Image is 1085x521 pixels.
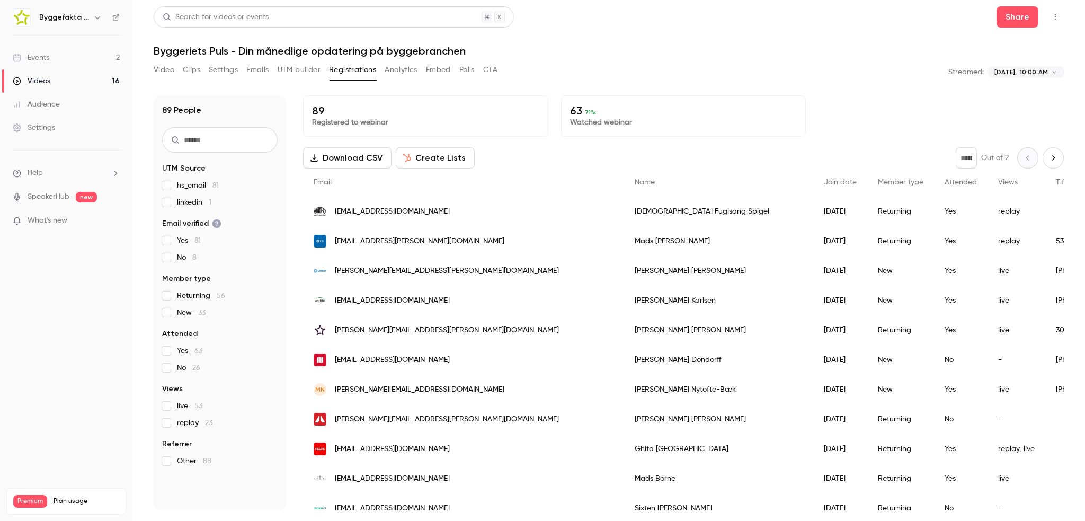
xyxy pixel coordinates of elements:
[624,404,813,434] div: [PERSON_NAME] [PERSON_NAME]
[162,163,278,466] section: facet-groups
[203,457,211,465] span: 88
[624,197,813,226] div: [DEMOGRAPHIC_DATA] Fuglsang Spigel
[194,237,201,244] span: 81
[988,286,1045,315] div: live
[994,67,1017,77] span: [DATE],
[28,167,43,179] span: Help
[13,76,50,86] div: Videos
[988,434,1045,464] div: replay, live
[335,236,504,247] span: [EMAIL_ADDRESS][PERSON_NAME][DOMAIN_NAME]
[813,434,867,464] div: [DATE]
[312,104,539,117] p: 89
[867,315,934,345] div: Returning
[813,375,867,404] div: [DATE]
[162,329,198,339] span: Attended
[813,197,867,226] div: [DATE]
[988,226,1045,256] div: replay
[192,254,197,261] span: 8
[988,404,1045,434] div: -
[205,419,212,427] span: 23
[335,266,559,277] span: [PERSON_NAME][EMAIL_ADDRESS][PERSON_NAME][DOMAIN_NAME]
[278,61,321,78] button: UTM builder
[303,147,392,169] button: Download CSV
[28,215,67,226] span: What's new
[934,464,988,493] div: Yes
[867,226,934,256] div: Returning
[163,12,269,23] div: Search for videos or events
[813,464,867,493] div: [DATE]
[28,191,69,202] a: SpeakerHub
[335,444,450,455] span: [EMAIL_ADDRESS][DOMAIN_NAME]
[867,286,934,315] div: New
[867,404,934,434] div: Returning
[314,354,326,366] img: solarlux.com
[1020,67,1048,77] span: 10:00 AM
[335,206,450,217] span: [EMAIL_ADDRESS][DOMAIN_NAME]
[988,315,1045,345] div: live
[314,324,326,337] img: hubexo.com
[570,117,797,128] p: Watched webinar
[624,434,813,464] div: Ghita [GEOGRAPHIC_DATA]
[54,497,119,506] span: Plan usage
[246,61,269,78] button: Emails
[934,434,988,464] div: Yes
[194,402,202,410] span: 53
[335,325,559,336] span: [PERSON_NAME][EMAIL_ADDRESS][PERSON_NAME][DOMAIN_NAME]
[934,197,988,226] div: Yes
[824,179,857,186] span: Join date
[13,9,30,26] img: Byggefakta | Powered by Hubexo
[312,117,539,128] p: Registered to webinar
[107,216,120,226] iframe: Noticeable Trigger
[76,192,97,202] span: new
[177,252,197,263] span: No
[13,122,55,133] div: Settings
[396,147,475,169] button: Create Lists
[194,347,202,355] span: 63
[13,167,120,179] li: help-dropdown-opener
[945,179,977,186] span: Attended
[878,179,923,186] span: Member type
[624,286,813,315] div: [PERSON_NAME] Karlsen
[335,355,450,366] span: [EMAIL_ADDRESS][DOMAIN_NAME]
[988,345,1045,375] div: -
[314,472,326,485] img: lyngsoe.dk
[624,375,813,404] div: [PERSON_NAME] Nytofte-Bæk
[867,434,934,464] div: Returning
[988,375,1045,404] div: live
[13,99,60,110] div: Audience
[813,315,867,345] div: [DATE]
[315,385,325,394] span: MN
[335,473,450,484] span: [EMAIL_ADDRESS][DOMAIN_NAME]
[162,439,192,449] span: Referrer
[988,197,1045,226] div: replay
[1047,8,1064,25] button: Top Bar Actions
[635,179,655,186] span: Name
[314,413,326,426] img: rockwool.com
[624,226,813,256] div: Mads [PERSON_NAME]
[177,307,206,318] span: New
[329,61,376,78] button: Registrations
[314,205,326,218] img: ardex.dk
[177,235,201,246] span: Yes
[314,264,326,277] img: lindab.com
[570,104,797,117] p: 63
[13,495,47,508] span: Premium
[934,286,988,315] div: Yes
[335,503,450,514] span: [EMAIL_ADDRESS][DOMAIN_NAME]
[217,292,225,299] span: 56
[13,52,49,63] div: Events
[154,45,1064,57] h1: Byggeriets Puls - Din månedlige opdatering på byggebranchen
[867,375,934,404] div: New
[988,464,1045,493] div: live
[162,273,211,284] span: Member type
[867,464,934,493] div: Returning
[177,290,225,301] span: Returning
[483,61,497,78] button: CTA
[624,464,813,493] div: Mads Borne
[162,104,201,117] h1: 89 People
[867,345,934,375] div: New
[459,61,475,78] button: Polls
[162,163,206,174] span: UTM Source
[867,256,934,286] div: New
[998,179,1018,186] span: Views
